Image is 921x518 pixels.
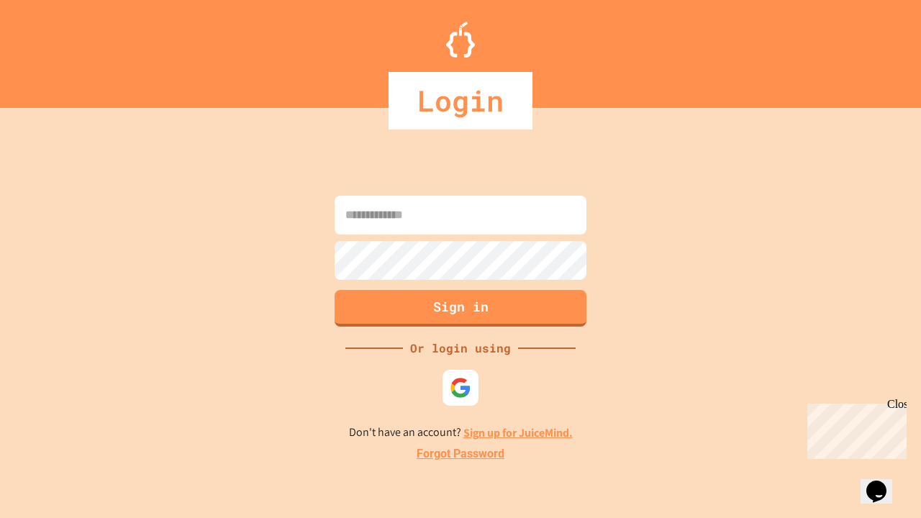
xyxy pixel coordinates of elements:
a: Sign up for JuiceMind. [463,425,573,440]
img: Logo.svg [446,22,475,58]
iframe: chat widget [861,460,907,504]
p: Don't have an account? [349,424,573,442]
img: google-icon.svg [450,377,471,399]
div: Or login using [403,340,518,357]
button: Sign in [335,290,586,327]
div: Chat with us now!Close [6,6,99,91]
iframe: chat widget [802,398,907,459]
a: Forgot Password [417,445,504,463]
div: Login [389,72,532,129]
